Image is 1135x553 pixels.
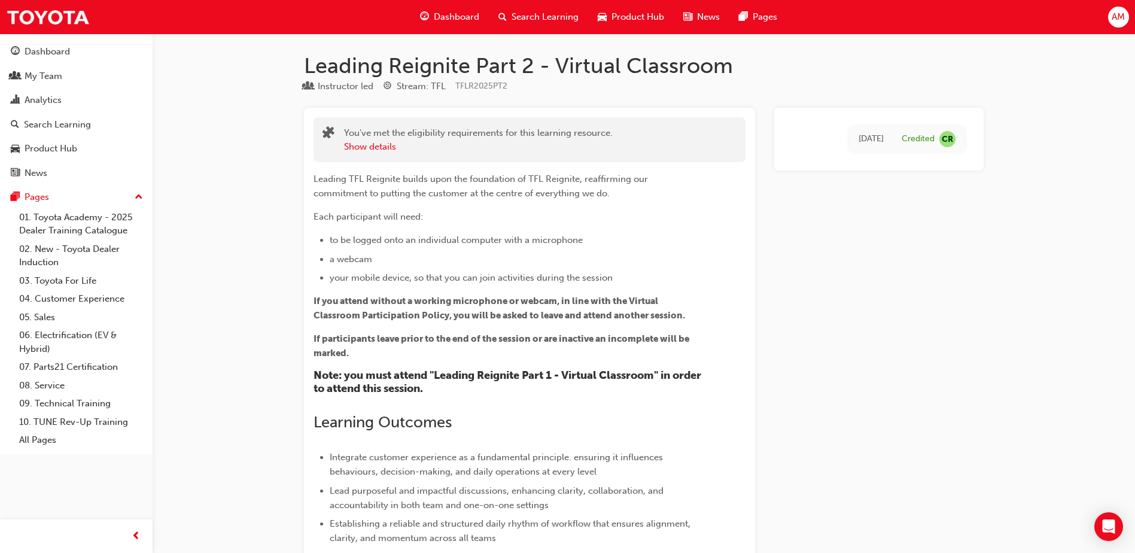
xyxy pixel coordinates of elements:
[11,47,20,57] span: guage-icon
[14,326,148,358] a: 06. Electrification (EV & Hybrid)
[1094,512,1123,541] div: Open Intercom Messenger
[611,10,664,24] span: Product Hub
[674,5,729,29] a: news-iconNews
[314,413,452,432] span: Learning Outcomes
[397,80,446,93] div: Stream: TFL
[420,10,429,25] span: guage-icon
[314,296,685,321] span: If you attend without a working microphone or webcam, in line with the Virtual Classroom Particip...
[322,127,334,141] span: puzzle-icon
[11,95,20,106] span: chart-icon
[5,38,148,186] button: DashboardMy TeamAnalyticsSearch LearningProduct HubNews
[11,71,20,82] span: people-icon
[753,10,777,24] span: Pages
[330,272,613,283] span: your mobile device, so that you can join activities during the session
[14,290,148,308] a: 04. Customer Experience
[330,452,665,477] span: Integrate customer experience as a fundamental principle. ensuring it influences behaviours, deci...
[135,190,143,205] span: up-icon
[14,240,148,272] a: 02. New - Toyota Dealer Induction
[304,53,984,79] h1: Leading Reignite Part 2 - Virtual Classroom
[434,10,479,24] span: Dashboard
[25,45,70,59] div: Dashboard
[598,10,607,25] span: car-icon
[939,131,956,147] span: null-icon
[14,272,148,290] a: 03. Toyota For Life
[25,142,77,156] div: Product Hub
[25,190,49,204] div: Pages
[5,162,148,184] a: News
[5,138,148,160] a: Product Hub
[512,10,579,24] span: Search Learning
[11,192,20,203] span: pages-icon
[304,81,313,92] span: learningResourceType_INSTRUCTOR_LED-icon
[132,529,141,544] span: prev-icon
[344,126,613,153] div: You've met the eligibility requirements for this learning resource.
[902,133,935,145] div: Credited
[318,80,373,93] div: Instructor led
[859,132,884,146] div: Mon Jan 20 2025 10:32:00 GMT+1030 (Australian Central Daylight Time)
[11,168,20,179] span: news-icon
[11,144,20,154] span: car-icon
[5,65,148,87] a: My Team
[344,140,396,154] button: Show details
[5,114,148,136] a: Search Learning
[330,254,372,265] span: a webcam
[314,369,704,395] span: Note: you must attend "Leading Reignite Part 1 - Virtual Classroom" in order to attend this session.
[410,5,489,29] a: guage-iconDashboard
[1108,7,1129,28] button: AM
[5,41,148,63] a: Dashboard
[14,208,148,240] a: 01. Toyota Academy - 2025 Dealer Training Catalogue
[5,186,148,208] button: Pages
[14,358,148,376] a: 07. Parts21 Certification
[6,4,90,31] img: Trak
[314,174,650,199] span: Leading TFL Reignite builds upon the foundation of TFL Reignite, reaffirming our commitment to pu...
[383,79,446,94] div: Stream
[330,485,666,511] span: Lead purposeful and impactful discussions, enhancing clarity, collaboration, and accountability i...
[25,166,47,180] div: News
[5,89,148,111] a: Analytics
[14,394,148,413] a: 09. Technical Training
[588,5,674,29] a: car-iconProduct Hub
[330,518,693,543] span: Establishing a reliable and structured daily rhythm of workflow that ensures alignment, clarity, ...
[25,93,62,107] div: Analytics
[1112,10,1125,24] span: AM
[383,81,392,92] span: target-icon
[314,211,423,222] span: Each participant will need:
[11,120,19,130] span: search-icon
[697,10,720,24] span: News
[330,235,583,245] span: to be logged onto an individual computer with a microphone
[25,69,62,83] div: My Team
[24,118,91,132] div: Search Learning
[314,333,691,358] span: If participants leave prior to the end of the session or are inactive an incomplete will be marked.
[14,376,148,395] a: 08. Service
[739,10,748,25] span: pages-icon
[683,10,692,25] span: news-icon
[304,79,373,94] div: Type
[455,81,507,91] span: Learning resource code
[14,431,148,449] a: All Pages
[729,5,787,29] a: pages-iconPages
[14,308,148,327] a: 05. Sales
[489,5,588,29] a: search-iconSearch Learning
[14,413,148,432] a: 10. TUNE Rev-Up Training
[498,10,507,25] span: search-icon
